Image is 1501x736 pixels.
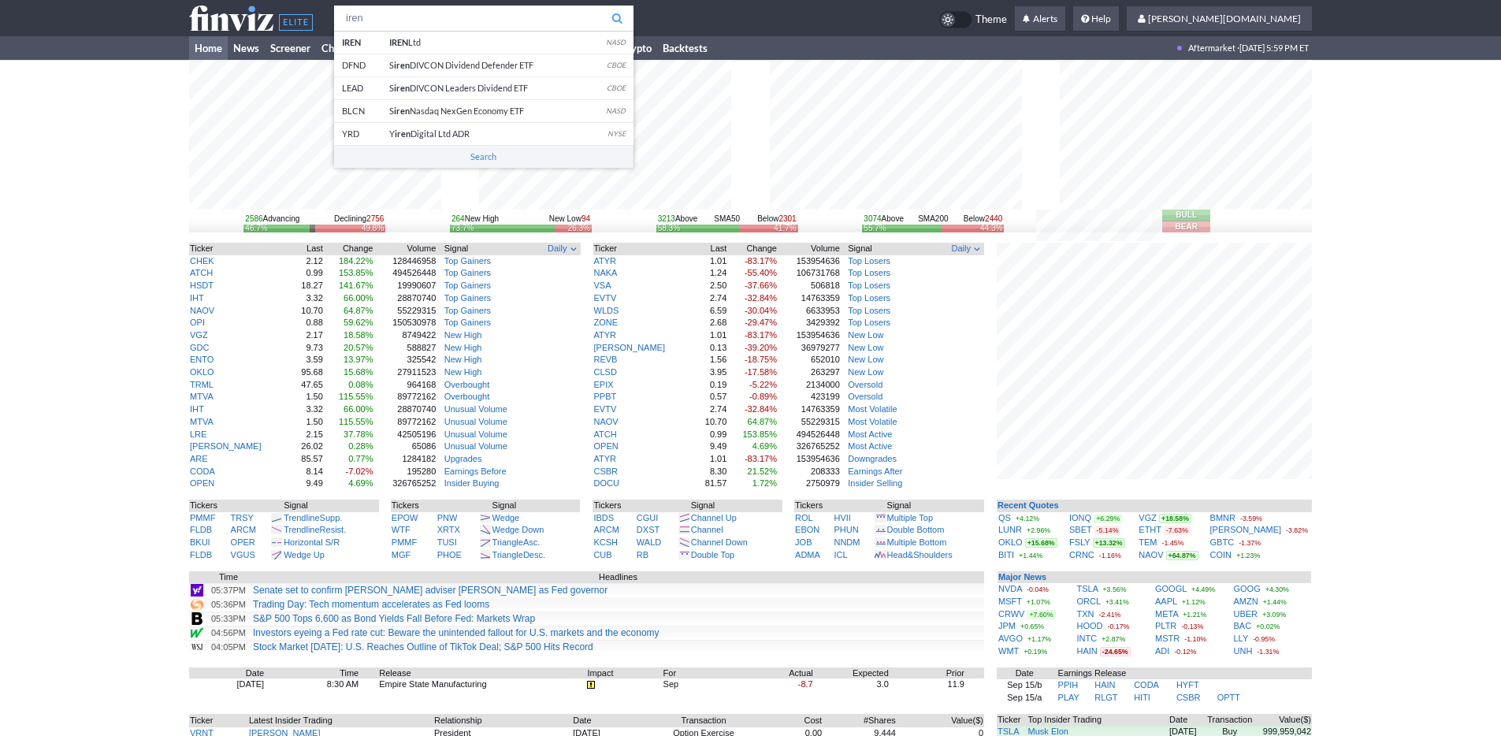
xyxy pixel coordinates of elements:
[437,550,462,559] a: PHOE
[549,214,590,225] div: New Low
[1155,584,1187,593] a: GOOGL
[444,256,491,266] a: Top Gainers
[190,441,261,451] a: [PERSON_NAME]
[637,513,659,522] a: CGUI
[444,429,507,439] a: Unusual Volume
[284,513,319,522] span: Trendline
[284,550,325,559] a: Wedge Up
[190,268,213,277] a: ATCH
[695,267,727,280] td: 1.24
[231,525,256,534] a: ARCM
[389,37,408,47] b: IREN
[998,634,1023,643] a: AVGO
[691,550,734,559] a: Double Top
[998,572,1046,582] b: Major News
[253,613,535,624] a: S&P 500 Tops 6,600 as Bond Yields Fall Before Fed: Markets Wrap
[1134,680,1159,690] a: CODA
[778,243,841,255] th: Volume
[444,318,491,327] a: Top Gainers
[691,513,737,522] a: Channel Up
[745,306,777,315] span: -30.04%
[444,330,482,340] a: New High
[231,550,255,559] a: VGUS
[1155,609,1178,619] a: META
[1069,537,1090,547] a: FSLY
[1094,693,1117,702] a: RLGT
[848,281,890,290] a: Top Losers
[324,243,374,255] th: Change
[1234,584,1261,593] a: GOOG
[695,280,727,292] td: 2.50
[637,525,659,534] a: DXST
[593,243,695,255] th: Ticker
[291,292,323,305] td: 3.32
[657,36,713,60] a: Backtests
[253,585,607,596] a: Senate set to confirm [PERSON_NAME] adviser [PERSON_NAME] as Fed governor
[190,281,214,290] a: HSDT
[745,256,777,266] span: -83.17%
[848,243,872,255] span: Signal
[492,550,545,559] a: TriangleDesc.
[190,318,205,327] a: OPI
[1210,550,1232,559] a: COIN
[998,609,1024,619] a: CRWV
[392,513,418,522] a: EPOW
[594,330,617,340] a: ATYR
[1234,646,1253,656] a: UNH
[1007,680,1042,690] a: Sep 15/b
[548,243,567,255] span: Daily
[1176,680,1199,690] a: HYFT
[594,281,611,290] a: VSA
[952,243,971,255] span: Daily
[656,214,798,225] div: SMA50
[389,100,594,123] td: S Nasdaq NexGen Economy ETF
[658,214,698,225] div: Above
[1058,680,1079,690] a: PPIH
[834,537,860,547] a: NNDM
[998,537,1023,547] a: OKLO
[362,225,384,232] div: 49.8%
[887,550,953,559] a: Head&Shoulders
[1234,634,1249,643] a: LLY
[757,214,797,225] div: Below
[451,214,465,223] span: 264
[593,525,619,534] a: ARCM
[1148,13,1301,24] span: [PERSON_NAME][DOMAIN_NAME]
[594,268,618,277] a: NAKA
[392,537,417,547] a: PMMF
[887,513,934,522] a: Multiple Top
[523,537,540,547] span: Asc.
[284,525,319,534] span: Trendline
[1139,537,1157,547] a: TEM
[1210,525,1281,534] a: [PERSON_NAME]
[594,355,618,364] a: REVB
[395,128,411,139] b: iren
[444,343,482,352] a: New High
[1162,210,1210,221] button: Bull
[451,214,499,225] div: New High
[691,537,748,547] a: Channel Down
[848,330,883,340] a: New Low
[444,454,482,463] a: Upgrades
[444,243,469,255] span: Signal
[998,621,1016,630] a: JPM
[339,281,373,290] span: 141.67%
[437,525,460,534] a: XRTX
[998,646,1019,656] a: WMT
[316,36,358,60] a: Charts
[864,214,904,225] div: Above
[1058,693,1079,702] a: PLAY
[444,467,507,476] a: Earnings Before
[848,355,883,364] a: New Low
[594,478,619,488] a: DOCU
[864,214,881,223] span: 3074
[253,627,659,638] a: Investors eyeing a Fed rate cut: Beware the unintended fallout for U.S. markets and the economy
[594,467,619,476] a: CSBR
[190,392,214,401] a: MTVA
[1069,513,1091,522] a: IONQ
[1239,36,1309,60] span: [DATE] 5:59 PM ET
[998,584,1022,593] a: NVDA
[745,293,777,303] span: -32.84%
[594,32,633,54] td: NASD
[190,429,206,439] a: LRE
